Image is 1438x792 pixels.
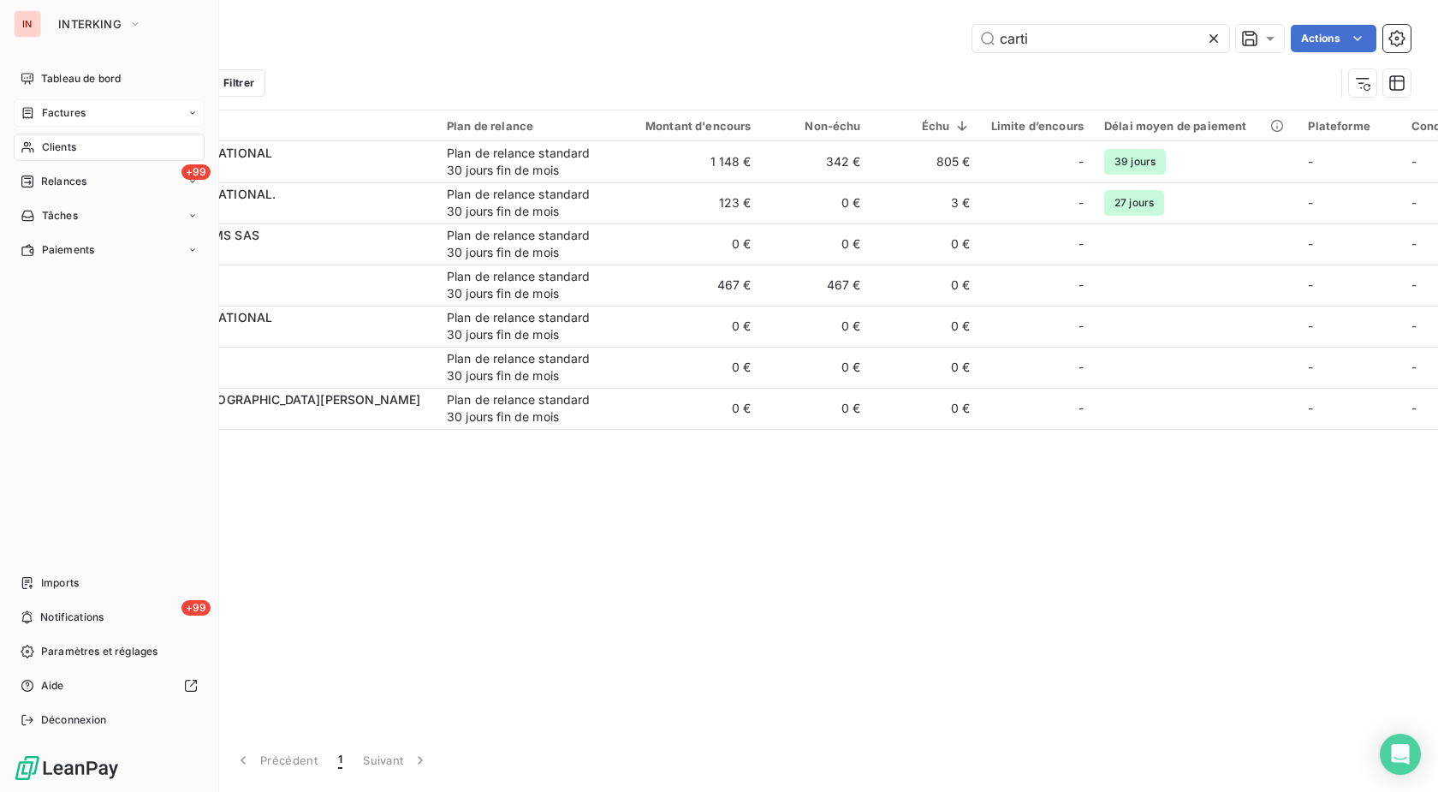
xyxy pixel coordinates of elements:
[615,182,762,223] td: 123 €
[447,268,604,302] div: Plan de relance standard 30 jours fin de mois
[118,244,426,261] span: I78000839
[762,347,871,388] td: 0 €
[871,223,981,265] td: 0 €
[187,69,265,97] button: Filtrer
[118,162,426,179] span: I41009039
[1411,154,1417,169] span: -
[118,367,426,384] span: I218000309
[1308,401,1313,415] span: -
[762,182,871,223] td: 0 €
[871,306,981,347] td: 0 €
[1104,119,1287,133] div: Délai moyen de paiement
[118,203,426,220] span: I78000089
[1308,119,1391,133] div: Plateforme
[1078,277,1084,294] span: -
[1411,401,1417,415] span: -
[118,408,426,426] span: I228017415
[871,182,981,223] td: 3 €
[1411,360,1417,374] span: -
[772,119,861,133] div: Non-échu
[181,164,211,180] span: +99
[615,223,762,265] td: 0 €
[615,141,762,182] td: 1 148 €
[871,141,981,182] td: 805 €
[42,140,76,155] span: Clients
[1078,318,1084,335] span: -
[615,347,762,388] td: 0 €
[447,391,604,426] div: Plan de relance standard 30 jours fin de mois
[1104,149,1166,175] span: 39 jours
[1078,235,1084,253] span: -
[882,119,971,133] div: Échu
[871,388,981,429] td: 0 €
[762,306,871,347] td: 0 €
[118,392,420,407] span: I228017415 - [GEOGRAPHIC_DATA][PERSON_NAME]
[625,119,752,133] div: Montant d'encours
[762,265,871,306] td: 467 €
[41,644,157,659] span: Paramètres et réglages
[447,227,604,261] div: Plan de relance standard 30 jours fin de mois
[41,678,64,694] span: Aide
[871,347,981,388] td: 0 €
[447,309,604,343] div: Plan de relance standard 30 jours fin de mois
[58,17,122,31] span: INTERKING
[871,265,981,306] td: 0 €
[1078,194,1084,211] span: -
[1104,190,1164,216] span: 27 jours
[1078,400,1084,417] span: -
[447,350,604,384] div: Plan de relance standard 30 jours fin de mois
[42,208,78,223] span: Tâches
[615,265,762,306] td: 467 €
[991,119,1084,133] div: Limite d’encours
[14,10,41,38] div: IN
[762,141,871,182] td: 342 €
[1411,236,1417,251] span: -
[42,105,86,121] span: Factures
[224,742,328,778] button: Précédent
[40,610,104,625] span: Notifications
[447,119,604,133] div: Plan de relance
[338,752,342,769] span: 1
[328,742,353,778] button: 1
[1291,25,1376,52] button: Actions
[1411,319,1417,333] span: -
[14,754,120,782] img: Logo LeanPay
[615,306,762,347] td: 0 €
[1308,195,1313,210] span: -
[42,242,94,258] span: Paiements
[972,25,1229,52] input: Rechercher
[762,223,871,265] td: 0 €
[14,672,205,700] a: Aide
[118,285,426,302] span: I46011125
[41,712,107,728] span: Déconnexion
[1308,360,1313,374] span: -
[1078,153,1084,170] span: -
[181,600,211,616] span: +99
[447,186,604,220] div: Plan de relance standard 30 jours fin de mois
[447,145,604,179] div: Plan de relance standard 30 jours fin de mois
[1411,195,1417,210] span: -
[1308,319,1313,333] span: -
[615,388,762,429] td: 0 €
[1411,277,1417,292] span: -
[118,326,426,343] span: I78000800
[762,388,871,429] td: 0 €
[1078,359,1084,376] span: -
[41,174,86,189] span: Relances
[1308,154,1313,169] span: -
[1308,236,1313,251] span: -
[353,742,439,778] button: Suivant
[1380,734,1421,775] div: Open Intercom Messenger
[41,575,79,591] span: Imports
[41,71,121,86] span: Tableau de bord
[1308,277,1313,292] span: -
